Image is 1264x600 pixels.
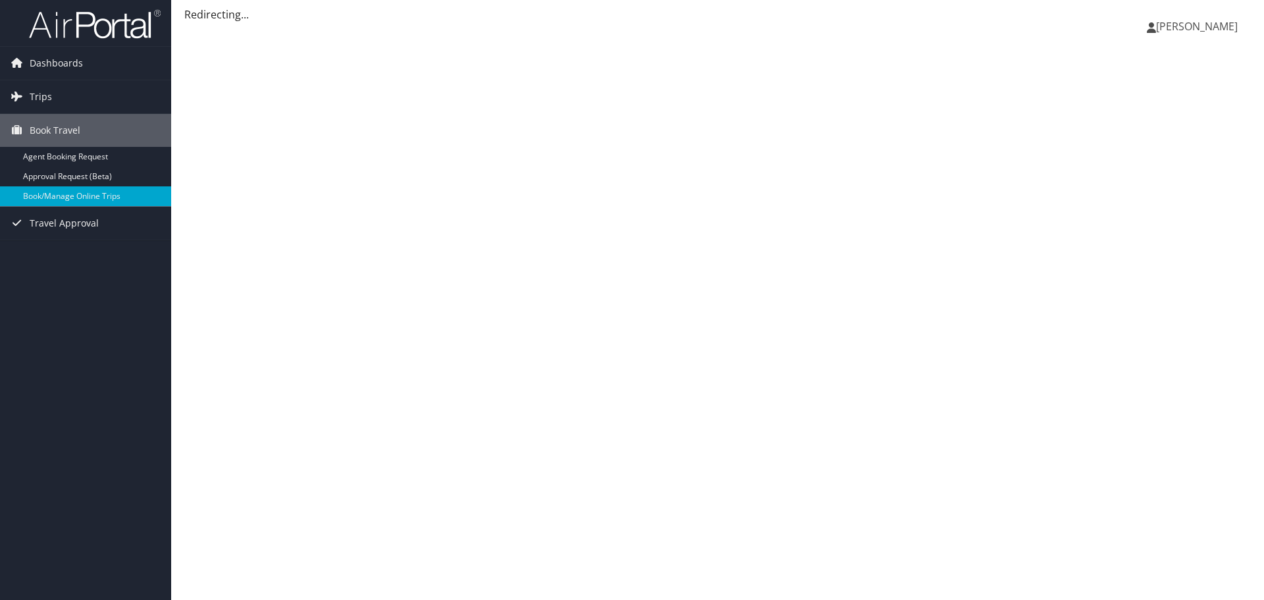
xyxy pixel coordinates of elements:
[30,80,52,113] span: Trips
[30,47,83,80] span: Dashboards
[30,114,80,147] span: Book Travel
[29,9,161,40] img: airportal-logo.png
[1147,7,1251,46] a: [PERSON_NAME]
[30,207,99,240] span: Travel Approval
[1156,19,1238,34] span: [PERSON_NAME]
[184,7,1251,22] div: Redirecting...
